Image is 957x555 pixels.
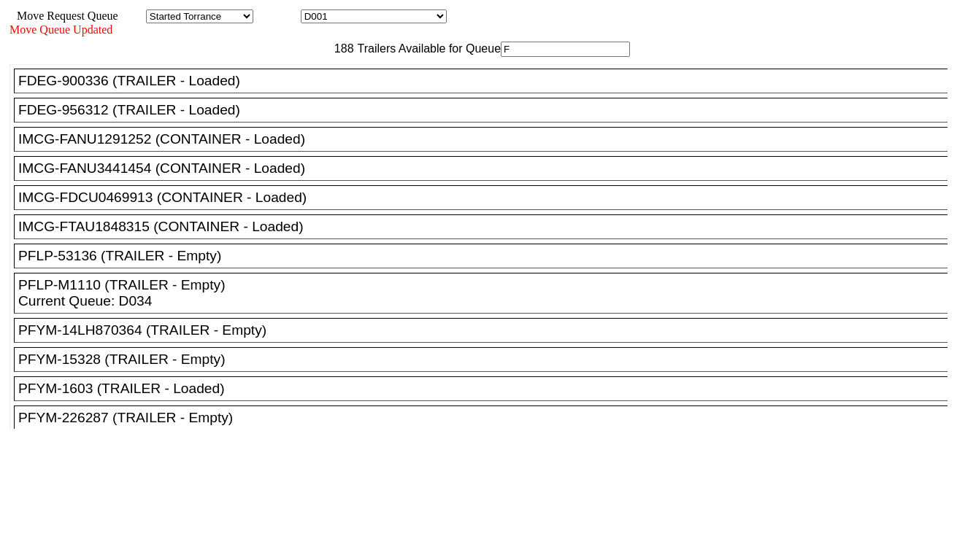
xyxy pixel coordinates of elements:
div: IMCG-FANU3441454 (CONTAINER - Loaded) [18,160,956,176]
div: PFLP-M1110 (TRAILER - Empty) [18,277,956,293]
div: IMCG-FTAU1848315 (CONTAINER - Loaded) [18,219,956,235]
span: Trailers Available for Queue [354,42,501,55]
div: PFLP-53136 (TRAILER - Empty) [18,248,956,264]
span: Location [256,9,298,22]
div: FDEG-956312 (TRAILER - Loaded) [18,102,956,118]
span: Move Queue Updated [9,23,112,36]
div: PFYM-14LH870364 (TRAILER - Empty) [18,322,956,338]
div: PFYM-226287 (TRAILER - Empty) [18,410,956,426]
div: PFYM-15328 (TRAILER - Empty) [18,352,956,368]
div: IMCG-FANU1291252 (CONTAINER - Loaded) [18,131,956,147]
div: FDEG-900336 (TRAILER - Loaded) [18,73,956,89]
div: IMCG-FDCU0469913 (CONTAINER - Loaded) [18,190,956,206]
span: 188 [327,42,354,55]
span: Area [120,9,143,22]
span: Move Request Queue [9,9,118,22]
div: PFYM-1603 (TRAILER - Loaded) [18,381,956,397]
input: Filter Available Trailers [501,42,630,57]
